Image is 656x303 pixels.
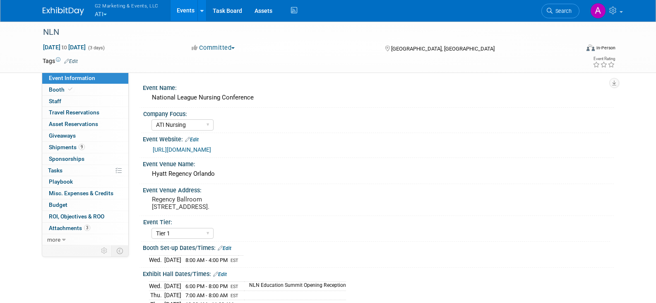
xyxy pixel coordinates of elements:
span: G2 Marketing & Events, LLC [95,1,159,10]
span: 9 [79,144,85,150]
span: Giveaways [49,132,76,139]
span: Sponsorships [49,155,84,162]
div: National League Nursing Conference [149,91,608,104]
td: Thu. [149,291,164,300]
span: Playbook [49,178,73,185]
pre: Regency Ballroom [STREET_ADDRESS]. [152,196,330,211]
td: [DATE] [164,282,181,291]
a: ROI, Objectives & ROO [42,211,128,222]
a: Edit [218,245,231,251]
span: Search [553,8,572,14]
td: Wed. [149,256,164,264]
span: 8:00 AM - 4:00 PM [185,257,228,263]
td: Personalize Event Tab Strip [97,245,112,256]
a: [URL][DOMAIN_NAME] [153,146,211,153]
span: EST [231,293,238,298]
a: Attachments3 [42,223,128,234]
a: Tasks [42,165,128,176]
i: Booth reservation complete [68,87,72,92]
a: Asset Reservations [42,119,128,130]
span: [GEOGRAPHIC_DATA], [GEOGRAPHIC_DATA] [391,46,495,52]
a: Edit [213,271,227,277]
span: Booth [49,86,74,93]
span: Event Information [49,75,95,81]
span: [DATE] [DATE] [43,44,86,51]
img: Anna Lerner [590,3,606,19]
a: Sponsorships [42,153,128,165]
div: NLN [40,25,567,40]
a: Search [541,4,579,18]
span: Staff [49,98,61,104]
button: Committed [189,44,238,52]
span: to [60,44,68,51]
td: [DATE] [164,291,181,300]
span: Attachments [49,225,90,231]
div: In-Person [596,45,615,51]
span: 6:00 PM - 8:00 PM [185,283,228,289]
span: EST [231,258,238,263]
span: Tasks [48,167,62,174]
img: Format-Inperson.png [586,44,595,51]
span: 3 [84,225,90,231]
div: Event Venue Address: [143,184,614,194]
div: Event Tier: [143,216,610,226]
a: Budget [42,199,128,211]
div: Booth Set-up Dates/Times: [143,242,614,252]
div: Company Focus: [143,108,610,118]
a: Travel Reservations [42,107,128,118]
span: Misc. Expenses & Credits [49,190,113,196]
div: Event Format [531,43,616,56]
a: more [42,234,128,245]
div: Event Website: [143,133,614,144]
img: ExhibitDay [43,7,84,15]
a: Edit [64,58,78,64]
td: Toggle Event Tabs [111,245,128,256]
a: Shipments9 [42,142,128,153]
span: 7:00 AM - 8:00 AM [185,292,228,298]
span: (3 days) [87,45,105,51]
a: Booth [42,84,128,95]
a: Playbook [42,176,128,187]
td: NLN Education Summit Opening Reception [244,282,346,291]
span: Travel Reservations [49,109,99,116]
a: Edit [185,137,199,143]
a: Misc. Expenses & Credits [42,188,128,199]
a: Staff [42,96,128,107]
div: Exhibit Hall Dates/Times: [143,268,614,279]
span: ROI, Objectives & ROO [49,213,104,220]
div: Event Rating [593,57,615,61]
span: Budget [49,201,67,208]
span: Shipments [49,144,85,150]
div: Hyatt Regency Orlando [149,167,608,180]
td: [DATE] [164,256,181,264]
span: more [47,236,60,243]
div: Event Name: [143,82,614,92]
td: Wed. [149,282,164,291]
span: Asset Reservations [49,121,98,127]
a: Giveaways [42,130,128,141]
div: Event Venue Name: [143,158,614,168]
a: Event Information [42,73,128,84]
td: Tags [43,57,78,65]
span: EST [231,284,238,289]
